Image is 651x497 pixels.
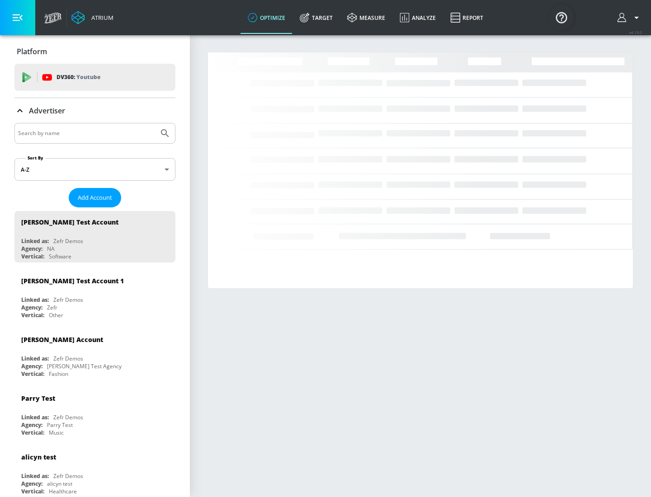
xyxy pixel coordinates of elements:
div: Software [49,253,71,260]
p: Platform [17,47,47,56]
div: Vertical: [21,253,44,260]
a: Report [443,1,491,34]
div: NA [47,245,55,253]
div: [PERSON_NAME] Test Account 1 [21,277,124,285]
p: Youtube [76,72,100,82]
div: Zefr Demos [53,472,83,480]
div: [PERSON_NAME] Test Account 1Linked as:Zefr DemosAgency:ZefrVertical:Other [14,270,175,321]
button: Open Resource Center [549,5,574,30]
div: Parry TestLinked as:Zefr DemosAgency:Parry TestVertical:Music [14,387,175,439]
a: Atrium [71,11,113,24]
div: DV360: Youtube [14,64,175,91]
div: Healthcare [49,488,77,495]
span: Add Account [78,192,112,203]
div: Other [49,311,63,319]
div: [PERSON_NAME] Test Agency [47,362,122,370]
div: alicyn test [21,453,56,461]
div: [PERSON_NAME] Test AccountLinked as:Zefr DemosAgency:NAVertical:Software [14,211,175,263]
div: Zefr Demos [53,296,83,304]
div: [PERSON_NAME] Test Account [21,218,118,226]
div: Zefr Demos [53,237,83,245]
a: measure [340,1,392,34]
div: Advertiser [14,98,175,123]
div: A-Z [14,158,175,181]
button: Add Account [69,188,121,207]
div: [PERSON_NAME] AccountLinked as:Zefr DemosAgency:[PERSON_NAME] Test AgencyVertical:Fashion [14,328,175,380]
a: optimize [241,1,292,34]
div: Platform [14,39,175,64]
div: Linked as: [21,472,49,480]
div: Agency: [21,245,42,253]
div: Agency: [21,304,42,311]
div: Vertical: [21,488,44,495]
div: Zefr Demos [53,413,83,421]
a: Analyze [392,1,443,34]
input: Search by name [18,127,155,139]
p: DV360: [57,72,100,82]
div: Linked as: [21,237,49,245]
div: Zefr [47,304,57,311]
div: Linked as: [21,355,49,362]
span: v 4.19.0 [629,30,642,35]
div: [PERSON_NAME] Account [21,335,103,344]
div: Music [49,429,64,436]
div: Linked as: [21,296,49,304]
div: Linked as: [21,413,49,421]
div: Vertical: [21,311,44,319]
div: Parry Test [47,421,73,429]
div: Vertical: [21,370,44,378]
div: Vertical: [21,429,44,436]
div: Zefr Demos [53,355,83,362]
div: Parry Test [21,394,55,403]
a: Target [292,1,340,34]
div: Agency: [21,362,42,370]
div: Agency: [21,421,42,429]
div: Agency: [21,480,42,488]
label: Sort By [26,155,45,161]
p: Advertiser [29,106,65,116]
div: alicyn test [47,480,72,488]
div: Fashion [49,370,68,378]
div: Atrium [88,14,113,22]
